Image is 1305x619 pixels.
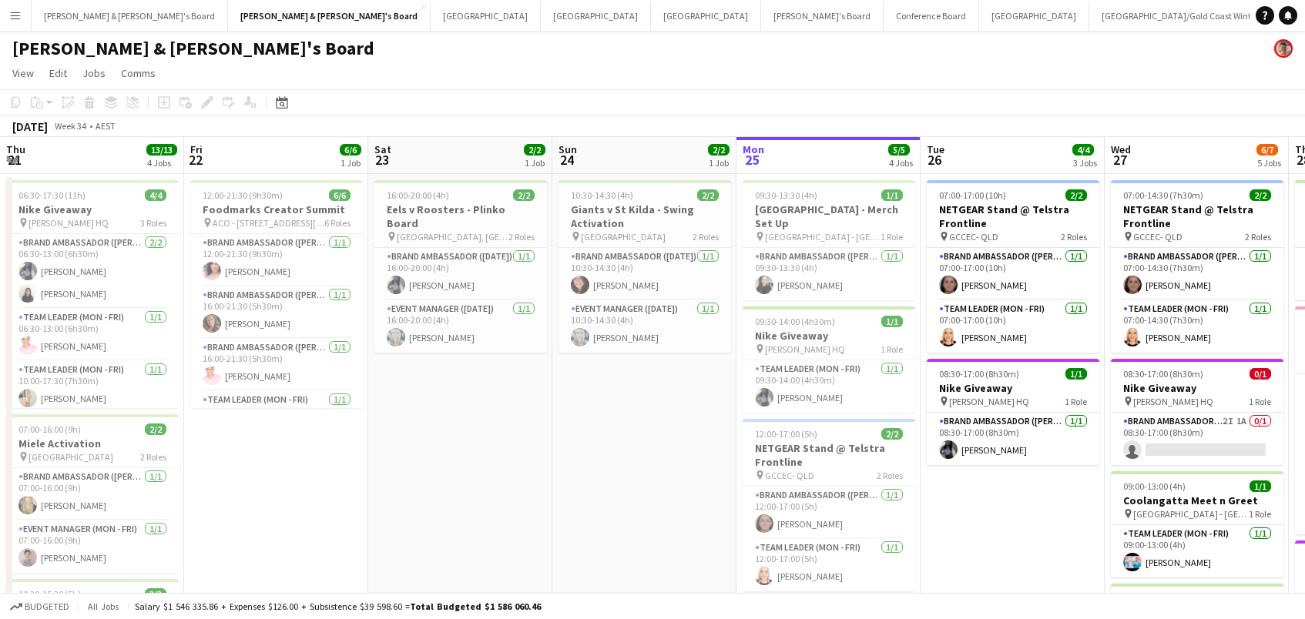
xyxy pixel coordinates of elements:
[1109,151,1131,169] span: 27
[6,202,179,216] h3: Nike Giveaway
[924,151,944,169] span: 26
[6,180,179,408] app-job-card: 06:30-17:30 (11h)4/4Nike Giveaway [PERSON_NAME] HQ3 RolesBrand Ambassador ([PERSON_NAME])2/206:30...
[374,248,547,300] app-card-role: Brand Ambassador ([DATE])1/116:00-20:00 (4h)[PERSON_NAME]
[559,180,731,353] app-job-card: 10:30-14:30 (4h)2/2Giants v St Kilda - Swing Activation [GEOGRAPHIC_DATA]2 RolesBrand Ambassador ...
[927,359,1099,465] app-job-card: 08:30-17:00 (8h30m)1/1Nike Giveaway [PERSON_NAME] HQ1 RoleBrand Ambassador ([PERSON_NAME])1/108:3...
[559,142,577,156] span: Sun
[190,142,203,156] span: Fri
[188,151,203,169] span: 22
[6,234,179,309] app-card-role: Brand Ambassador ([PERSON_NAME])2/206:30-13:00 (6h30m)[PERSON_NAME][PERSON_NAME]
[29,217,109,229] span: [PERSON_NAME] HQ
[190,202,363,216] h3: Foodmarks Creator Summit
[12,66,34,80] span: View
[190,180,363,408] app-job-card: 12:00-21:30 (9h30m)6/6Foodmarks Creator Summit ACO - [STREET_ADDRESS][PERSON_NAME]6 RolesBrand Am...
[140,451,166,463] span: 2 Roles
[1133,508,1249,520] span: [GEOGRAPHIC_DATA] - [GEOGRAPHIC_DATA]
[6,63,40,83] a: View
[927,413,1099,465] app-card-role: Brand Ambassador ([PERSON_NAME])1/108:30-17:00 (8h30m)[PERSON_NAME]
[1065,396,1087,407] span: 1 Role
[145,588,166,600] span: 3/3
[927,180,1099,353] app-job-card: 07:00-17:00 (10h)2/2NETGEAR Stand @ Telstra Frontline GCCEC- QLD2 RolesBrand Ambassador ([PERSON_...
[1089,1,1272,31] button: [GEOGRAPHIC_DATA]/Gold Coast Winter
[6,520,179,573] app-card-role: Event Manager (Mon - Fri)1/107:00-16:00 (9h)[PERSON_NAME]
[881,316,903,327] span: 1/1
[949,231,998,243] span: GCCEC- QLD
[29,451,113,463] span: [GEOGRAPHIC_DATA]
[145,189,166,201] span: 4/4
[96,120,116,132] div: AEST
[25,601,69,612] span: Budgeted
[651,1,761,31] button: [GEOGRAPHIC_DATA]
[1073,157,1097,169] div: 3 Jobs
[145,423,166,435] span: 2/2
[1249,508,1271,520] span: 1 Role
[340,144,361,156] span: 6/6
[1274,39,1293,58] app-user-avatar: Victoria Hunt
[1111,471,1283,577] app-job-card: 09:00-13:00 (4h)1/1Coolangatta Meet n Greet [GEOGRAPHIC_DATA] - [GEOGRAPHIC_DATA]1 RoleTeam Leade...
[743,202,915,230] h3: [GEOGRAPHIC_DATA] - Merch Set Up
[927,142,944,156] span: Tue
[140,217,166,229] span: 3 Roles
[374,300,547,353] app-card-role: Event Manager ([DATE])1/116:00-20:00 (4h)[PERSON_NAME]
[1072,144,1094,156] span: 4/4
[76,63,112,83] a: Jobs
[190,286,363,339] app-card-role: Brand Ambassador ([PERSON_NAME])1/116:00-21:30 (5h30m)[PERSON_NAME]
[324,217,351,229] span: 6 Roles
[374,202,547,230] h3: Eels v Roosters - Plinko Board
[755,189,817,201] span: 09:30-13:30 (4h)
[12,37,374,60] h1: [PERSON_NAME] & [PERSON_NAME]'s Board
[743,180,915,300] app-job-card: 09:30-13:30 (4h)1/1[GEOGRAPHIC_DATA] - Merch Set Up [GEOGRAPHIC_DATA] - [GEOGRAPHIC_DATA]1 RoleBr...
[1111,300,1283,353] app-card-role: Team Leader (Mon - Fri)1/107:00-14:30 (7h30m)[PERSON_NAME]
[1111,359,1283,465] app-job-card: 08:30-17:00 (8h30m)0/1Nike Giveaway [PERSON_NAME] HQ1 RoleBrand Ambassador ([PERSON_NAME])2I1A0/1...
[190,234,363,286] app-card-role: Brand Ambassador ([PERSON_NAME])1/112:00-21:30 (9h30m)[PERSON_NAME]
[755,428,817,440] span: 12:00-17:00 (5h)
[1111,525,1283,577] app-card-role: Team Leader (Mon - Fri)1/109:00-13:00 (4h)[PERSON_NAME]
[6,468,179,520] app-card-role: Brand Ambassador ([PERSON_NAME])1/107:00-16:00 (9h)[PERSON_NAME]
[889,157,913,169] div: 4 Jobs
[524,144,545,156] span: 2/2
[329,189,351,201] span: 6/6
[765,231,881,243] span: [GEOGRAPHIC_DATA] - [GEOGRAPHIC_DATA]
[372,151,391,169] span: 23
[1111,248,1283,300] app-card-role: Brand Ambassador ([PERSON_NAME])1/107:00-14:30 (7h30m)[PERSON_NAME]
[888,144,910,156] span: 5/5
[743,419,915,591] div: 12:00-17:00 (5h)2/2NETGEAR Stand @ Telstra Frontline GCCEC- QLD2 RolesBrand Ambassador ([PERSON_N...
[927,381,1099,395] h3: Nike Giveaway
[374,180,547,353] app-job-card: 16:00-20:00 (4h)2/2Eels v Roosters - Plinko Board [GEOGRAPHIC_DATA], [GEOGRAPHIC_DATA]2 RolesBran...
[556,151,577,169] span: 24
[1111,202,1283,230] h3: NETGEAR Stand @ Telstra Frontline
[709,157,729,169] div: 1 Job
[203,189,283,201] span: 12:00-21:30 (9h30m)
[884,1,979,31] button: Conference Board
[743,329,915,343] h3: Nike Giveaway
[228,1,431,31] button: [PERSON_NAME] & [PERSON_NAME]'s Board
[1250,189,1271,201] span: 2/2
[6,361,179,413] app-card-role: Team Leader (Mon - Fri)1/110:00-17:30 (7h30m)[PERSON_NAME]
[743,360,915,413] app-card-role: Team Leader (Mon - Fri)1/109:30-14:00 (4h30m)[PERSON_NAME]
[761,1,884,31] button: [PERSON_NAME]'s Board
[881,428,903,440] span: 2/2
[765,343,845,355] span: [PERSON_NAME] HQ
[559,202,731,230] h3: Giants v St Kilda - Swing Activation
[765,470,814,481] span: GCCEC- QLD
[1111,180,1283,353] app-job-card: 07:00-14:30 (7h30m)2/2NETGEAR Stand @ Telstra Frontline GCCEC- QLD2 RolesBrand Ambassador ([PERSO...
[1111,142,1131,156] span: Wed
[755,316,835,327] span: 09:30-14:00 (4h30m)
[939,189,1006,201] span: 07:00-17:00 (10h)
[82,66,106,80] span: Jobs
[693,231,719,243] span: 2 Roles
[559,248,731,300] app-card-role: Brand Ambassador ([DATE])1/110:30-14:30 (4h)[PERSON_NAME]
[743,441,915,469] h3: NETGEAR Stand @ Telstra Frontline
[743,306,915,413] div: 09:30-14:00 (4h30m)1/1Nike Giveaway [PERSON_NAME] HQ1 RoleTeam Leader (Mon - Fri)1/109:30-14:00 (...
[881,231,903,243] span: 1 Role
[927,202,1099,230] h3: NETGEAR Stand @ Telstra Frontline
[581,231,666,243] span: [GEOGRAPHIC_DATA]
[881,189,903,201] span: 1/1
[1111,381,1283,395] h3: Nike Giveaway
[1123,480,1186,492] span: 09:00-13:00 (4h)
